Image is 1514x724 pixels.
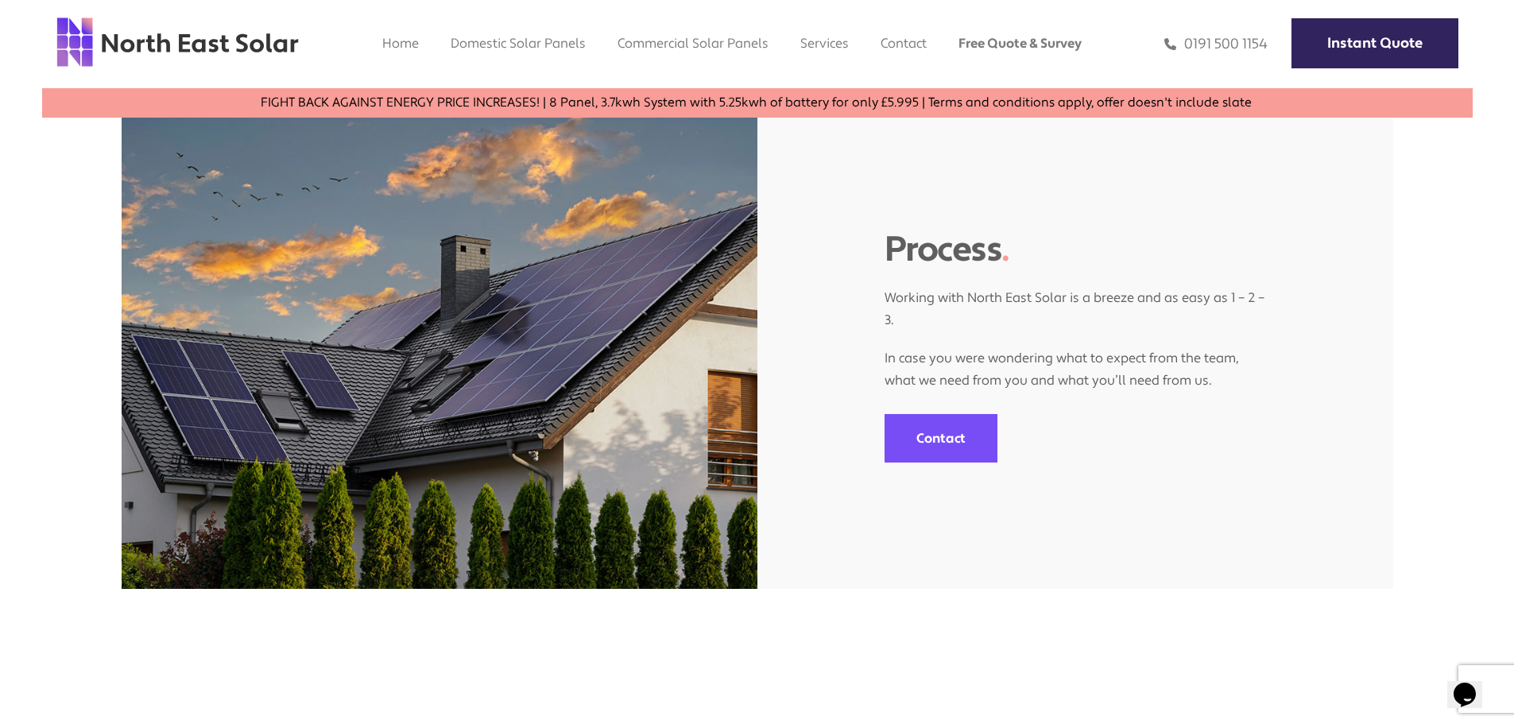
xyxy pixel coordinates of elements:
a: Contact [885,414,997,463]
a: Commercial Solar Panels [618,35,769,52]
img: north east solar logo [56,16,300,68]
img: phone icon [1164,35,1176,53]
span: . [1001,227,1009,272]
a: Contact [881,35,927,52]
p: Working with North East Solar is a breeze and as easy as 1 – 2 – 3. [885,271,1266,331]
a: Domestic Solar Panels [451,35,586,52]
a: Free Quote & Survey [958,35,1082,52]
a: 0191 500 1154 [1164,35,1268,53]
a: Services [800,35,849,52]
p: In case you were wondering what to expect from the team, what we need from you and what you’ll ne... [885,331,1266,392]
a: Instant Quote [1291,18,1458,68]
img: roof with solar panels on [122,102,757,589]
iframe: chat widget [1447,660,1498,708]
h1: Process [885,229,1266,271]
a: Home [382,35,419,52]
